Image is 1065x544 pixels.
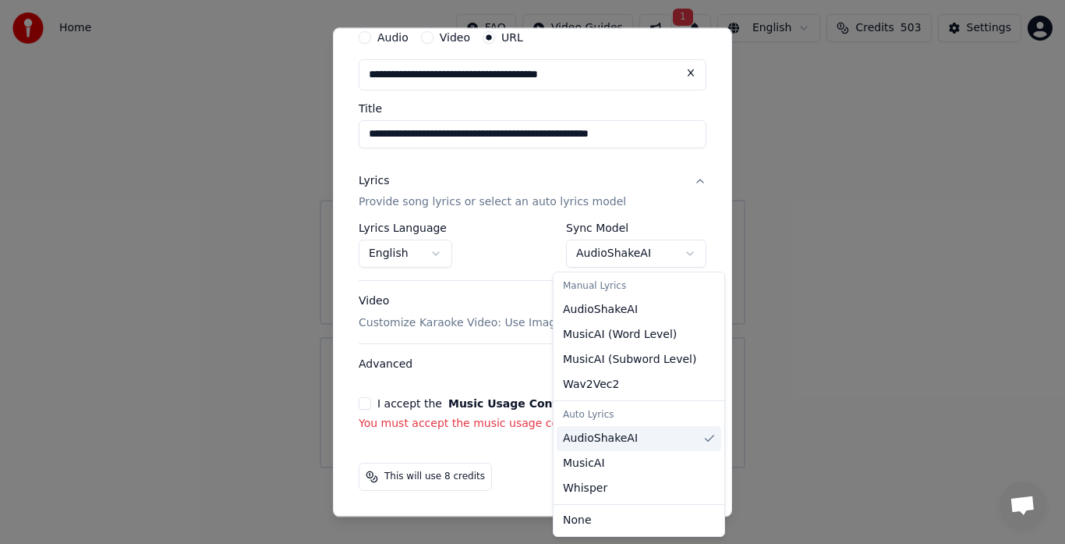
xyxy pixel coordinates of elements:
span: Wav2Vec2 [563,377,619,393]
span: None [563,513,592,528]
div: Auto Lyrics [557,404,721,426]
span: AudioShakeAI [563,431,638,446]
span: Whisper [563,481,607,496]
div: Manual Lyrics [557,276,721,297]
span: MusicAI ( Subword Level ) [563,352,696,368]
span: MusicAI [563,456,605,471]
span: MusicAI ( Word Level ) [563,327,677,343]
span: AudioShakeAI [563,302,638,318]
